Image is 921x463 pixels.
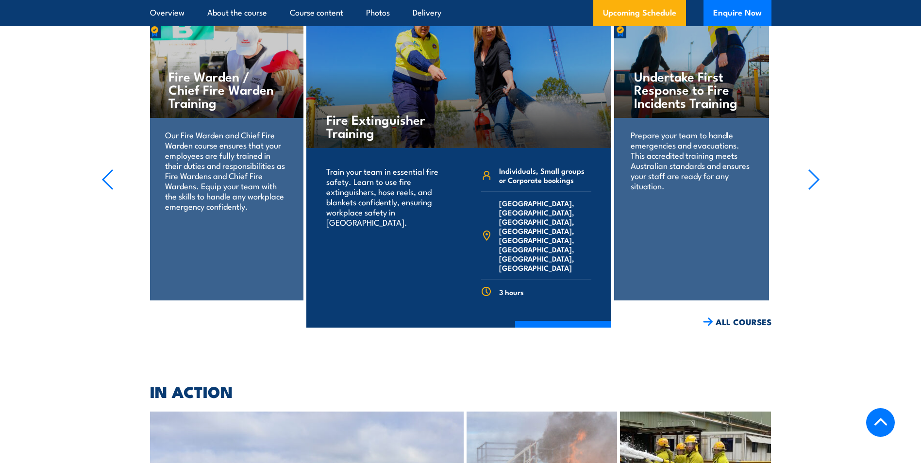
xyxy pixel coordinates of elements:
span: Individuals, Small groups or Corporate bookings [499,166,591,184]
h4: Undertake First Response to Fire Incidents Training [634,69,749,109]
p: Prepare your team to handle emergencies and evacuations. This accredited training meets Australia... [631,130,753,191]
a: COURSE DETAILS [515,321,611,346]
h4: Fire Warden / Chief Fire Warden Training [168,69,284,109]
h2: IN ACTION [150,384,771,398]
h4: Fire Extinguisher Training [326,113,440,139]
span: 3 hours [499,287,524,297]
p: Our Fire Warden and Chief Fire Warden course ensures that your employees are fully trained in the... [165,130,287,211]
span: [GEOGRAPHIC_DATA], [GEOGRAPHIC_DATA], [GEOGRAPHIC_DATA], [GEOGRAPHIC_DATA], [GEOGRAPHIC_DATA], [G... [499,198,591,272]
p: Train your team in essential fire safety. Learn to use fire extinguishers, hose reels, and blanke... [326,166,446,227]
a: ALL COURSES [703,316,771,328]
